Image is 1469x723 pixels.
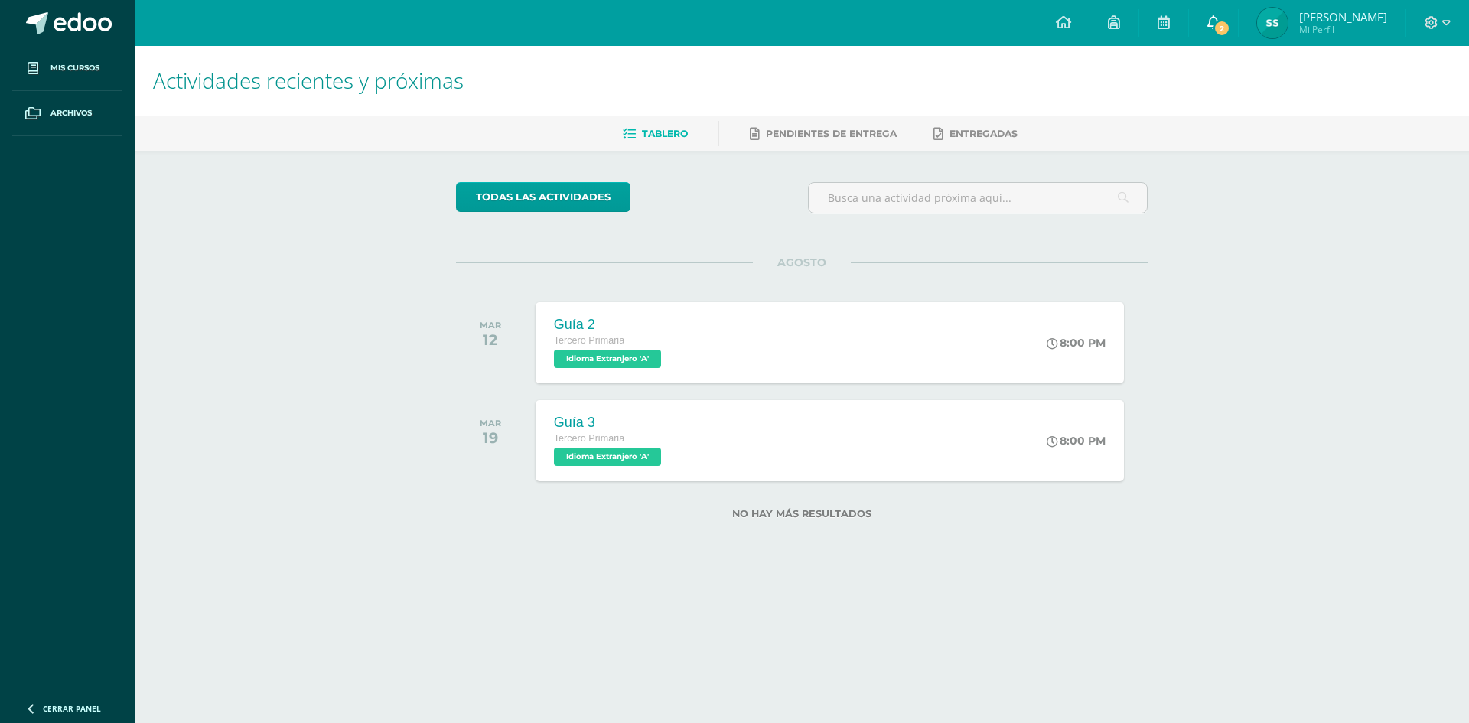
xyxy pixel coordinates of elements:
[554,350,661,368] span: Idioma Extranjero 'A'
[480,428,501,447] div: 19
[809,183,1148,213] input: Busca una actividad próxima aquí...
[153,66,464,95] span: Actividades recientes y próximas
[1257,8,1288,38] img: 9aa8c09d4873c39cffdb712262df7f99.png
[50,62,99,74] span: Mis cursos
[1299,9,1387,24] span: [PERSON_NAME]
[456,182,630,212] a: todas las Actividades
[750,122,897,146] a: Pendientes de entrega
[12,91,122,136] a: Archivos
[554,317,665,333] div: Guía 2
[554,433,624,444] span: Tercero Primaria
[753,256,851,269] span: AGOSTO
[554,448,661,466] span: Idioma Extranjero 'A'
[480,418,501,428] div: MAR
[456,508,1148,519] label: No hay más resultados
[949,128,1018,139] span: Entregadas
[554,335,624,346] span: Tercero Primaria
[1299,23,1387,36] span: Mi Perfil
[480,320,501,331] div: MAR
[50,107,92,119] span: Archivos
[1047,336,1106,350] div: 8:00 PM
[642,128,688,139] span: Tablero
[766,128,897,139] span: Pendientes de entrega
[1213,20,1230,37] span: 2
[480,331,501,349] div: 12
[623,122,688,146] a: Tablero
[43,703,101,714] span: Cerrar panel
[933,122,1018,146] a: Entregadas
[1047,434,1106,448] div: 8:00 PM
[554,415,665,431] div: Guía 3
[12,46,122,91] a: Mis cursos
